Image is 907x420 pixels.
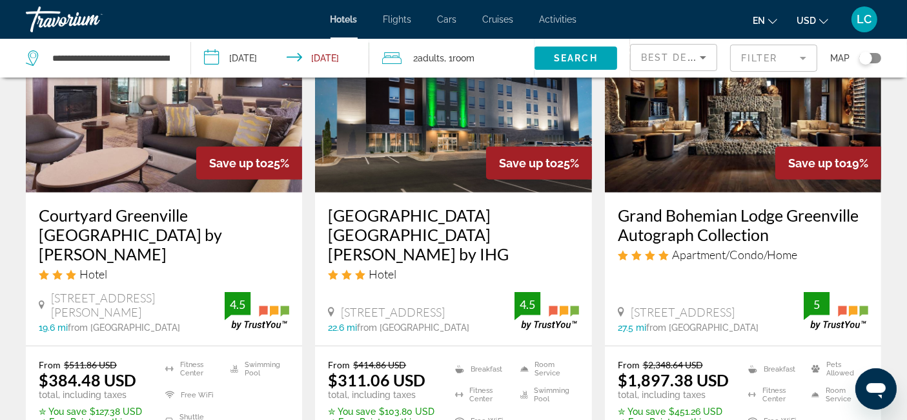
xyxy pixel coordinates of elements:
[369,39,535,78] button: Travelers: 2 adults, 0 children
[641,52,708,63] span: Best Deals
[328,406,438,417] p: $103.80 USD
[753,11,777,30] button: Change language
[79,267,107,281] span: Hotel
[646,322,759,333] span: from [GEOGRAPHIC_DATA]
[26,3,155,36] a: Travorium
[618,390,732,400] p: total, including taxes
[51,291,225,319] span: [STREET_ADDRESS][PERSON_NAME]
[328,370,425,390] ins: $311.06 USD
[631,305,735,319] span: [STREET_ADDRESS]
[618,370,729,390] ins: $1,897.38 USD
[39,359,61,370] span: From
[64,359,117,370] del: $511.86 USD
[514,385,579,404] li: Swimming Pool
[413,49,444,67] span: 2
[453,53,474,63] span: Room
[444,49,474,67] span: , 1
[418,53,444,63] span: Adults
[797,16,816,26] span: USD
[196,147,302,180] div: 25%
[775,147,881,180] div: 19%
[353,359,406,370] del: $414.86 USD
[159,359,224,379] li: Fitness Center
[483,14,514,25] a: Cruises
[369,267,396,281] span: Hotel
[225,297,250,312] div: 4.5
[788,156,846,170] span: Save up to
[328,390,438,400] p: total, including taxes
[805,359,868,379] li: Pets Allowed
[618,322,646,333] span: 27.5 mi
[742,359,805,379] li: Breakfast
[730,44,817,72] button: Filter
[499,156,557,170] span: Save up to
[486,147,592,180] div: 25%
[328,322,357,333] span: 22.6 mi
[449,359,514,379] li: Breakfast
[224,359,289,379] li: Swimming Pool
[515,297,540,312] div: 4.5
[225,292,289,330] img: trustyou-badge.svg
[191,39,369,78] button: Check-in date: Oct 2, 2025 Check-out date: Oct 5, 2025
[383,14,412,25] a: Flights
[830,49,850,67] span: Map
[39,267,289,281] div: 3 star Hotel
[742,385,805,404] li: Fitness Center
[328,267,578,281] div: 3 star Hotel
[618,406,732,417] p: $451.26 USD
[855,368,897,410] iframe: Button to launch messaging window
[618,205,868,244] a: Grand Bohemian Lodge Greenville Autograph Collection
[328,359,350,370] span: From
[514,359,579,379] li: Room Service
[797,11,828,30] button: Change currency
[641,50,706,65] mat-select: Sort by
[857,13,872,26] span: LC
[438,14,457,25] a: Cars
[540,14,577,25] a: Activities
[209,156,267,170] span: Save up to
[39,205,289,264] a: Courtyard Greenville [GEOGRAPHIC_DATA] by [PERSON_NAME]
[805,385,868,404] li: Room Service
[554,53,598,63] span: Search
[39,406,87,417] span: ✮ You save
[643,359,703,370] del: $2,348.64 USD
[848,6,881,33] button: User Menu
[515,292,579,330] img: trustyou-badge.svg
[159,385,224,404] li: Free WiFi
[618,247,868,262] div: 4 star Apartment
[39,406,149,417] p: $127.38 USD
[39,390,149,400] p: total, including taxes
[328,205,578,264] a: [GEOGRAPHIC_DATA] [GEOGRAPHIC_DATA][PERSON_NAME] by IHG
[850,52,881,64] button: Toggle map
[618,359,640,370] span: From
[804,292,868,330] img: trustyou-badge.svg
[331,14,358,25] a: Hotels
[804,297,830,312] div: 5
[68,322,180,333] span: from [GEOGRAPHIC_DATA]
[753,16,765,26] span: en
[449,385,514,404] li: Fitness Center
[328,406,376,417] span: ✮ You save
[357,322,469,333] span: from [GEOGRAPHIC_DATA]
[39,322,68,333] span: 19.6 mi
[39,370,136,390] ins: $384.48 USD
[535,47,617,70] button: Search
[672,247,798,262] span: Apartment/Condo/Home
[341,305,445,319] span: [STREET_ADDRESS]
[618,406,666,417] span: ✮ You save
